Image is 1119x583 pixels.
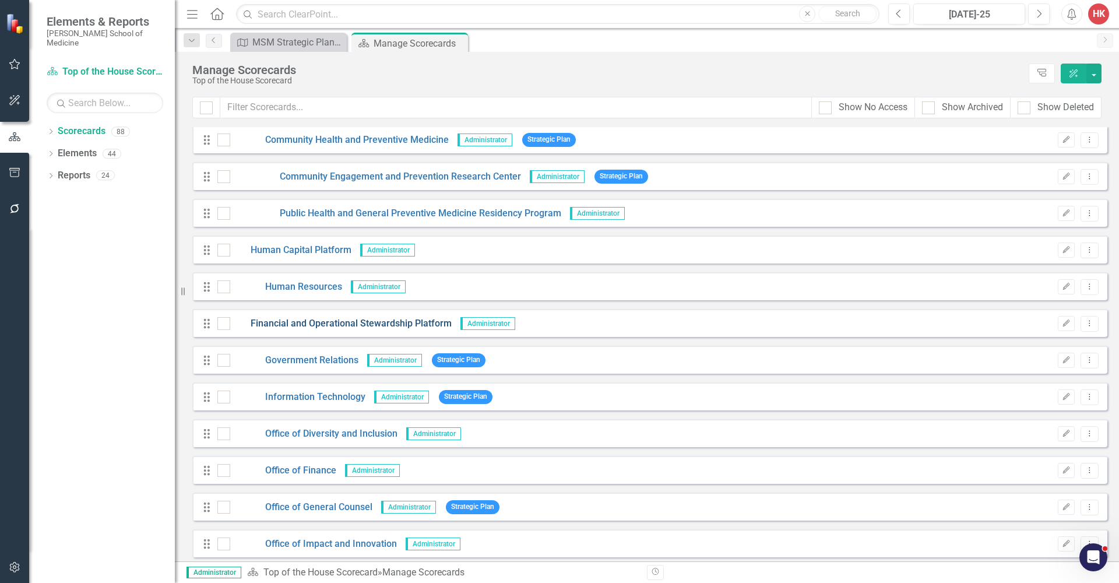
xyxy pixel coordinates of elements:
[381,501,436,514] span: Administrator
[570,207,625,220] span: Administrator
[1037,101,1094,114] div: Show Deleted
[47,15,163,29] span: Elements & Reports
[230,464,336,477] a: Office of Finance
[230,391,365,404] a: Information Technology
[374,391,429,403] span: Administrator
[230,501,372,514] a: Office of General Counsel
[367,354,422,367] span: Administrator
[220,97,812,118] input: Filter Scorecards...
[230,538,397,551] a: Office of Impact and Innovation
[835,9,860,18] span: Search
[111,127,130,136] div: 88
[913,3,1025,24] button: [DATE]-25
[374,36,465,51] div: Manage Scorecards
[230,317,452,331] a: Financial and Operational Stewardship Platform
[236,4,879,24] input: Search ClearPoint...
[58,125,105,138] a: Scorecards
[942,101,1003,114] div: Show Archived
[360,244,415,257] span: Administrator
[47,29,163,48] small: [PERSON_NAME] School of Medicine
[351,280,406,293] span: Administrator
[252,35,344,50] div: MSM Strategic Plan Architecture (MSM's Preferred Future)
[47,65,163,79] a: Top of the House Scorecard
[103,149,121,159] div: 44
[47,93,163,113] input: Search Below...
[1088,3,1109,24] button: HK
[230,354,358,367] a: Government Relations
[230,207,561,220] a: Public Health and General Preventive Medicine Residency Program
[439,390,492,403] span: Strategic Plan
[917,8,1021,22] div: [DATE]-25
[458,134,512,146] span: Administrator
[233,35,344,50] a: MSM Strategic Plan Architecture (MSM's Preferred Future)
[522,133,576,146] span: Strategic Plan
[96,171,115,181] div: 24
[460,317,515,330] span: Administrator
[230,427,397,441] a: Office of Diversity and Inclusion
[446,500,499,514] span: Strategic Plan
[230,134,449,147] a: Community Health and Preventive Medicine
[230,170,521,184] a: Community Engagement and Prevention Research Center
[1079,543,1107,571] iframe: Intercom live chat
[432,353,485,367] span: Strategic Plan
[594,170,648,183] span: Strategic Plan
[406,427,461,440] span: Administrator
[5,12,27,34] img: ClearPoint Strategy
[839,101,907,114] div: Show No Access
[192,76,1023,85] div: Top of the House Scorecard
[230,280,342,294] a: Human Resources
[406,538,460,550] span: Administrator
[345,464,400,477] span: Administrator
[230,244,351,257] a: Human Capital Platform
[58,147,97,160] a: Elements
[58,169,90,182] a: Reports
[818,6,877,22] button: Search
[192,64,1023,76] div: Manage Scorecards
[247,566,638,580] div: » Manage Scorecards
[263,567,378,578] a: Top of the House Scorecard
[530,170,585,183] span: Administrator
[186,567,241,578] span: Administrator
